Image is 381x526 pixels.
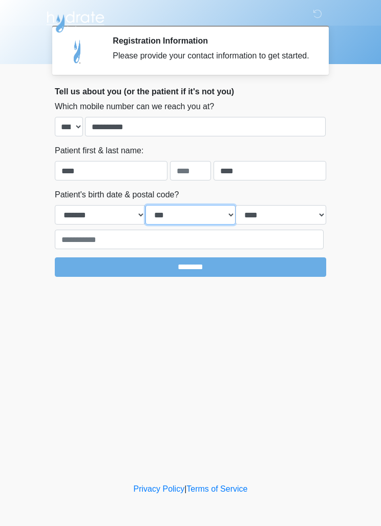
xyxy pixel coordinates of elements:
img: Hydrate IV Bar - Chandler Logo [45,8,106,33]
label: Which mobile number can we reach you at? [55,100,214,113]
label: Patient's birth date & postal code? [55,189,179,201]
a: | [184,484,186,493]
img: Agent Avatar [62,36,93,67]
h2: Tell us about you (or the patient if it's not you) [55,87,326,96]
label: Patient first & last name: [55,145,143,157]
div: Please provide your contact information to get started. [113,50,311,62]
a: Privacy Policy [134,484,185,493]
a: Terms of Service [186,484,247,493]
